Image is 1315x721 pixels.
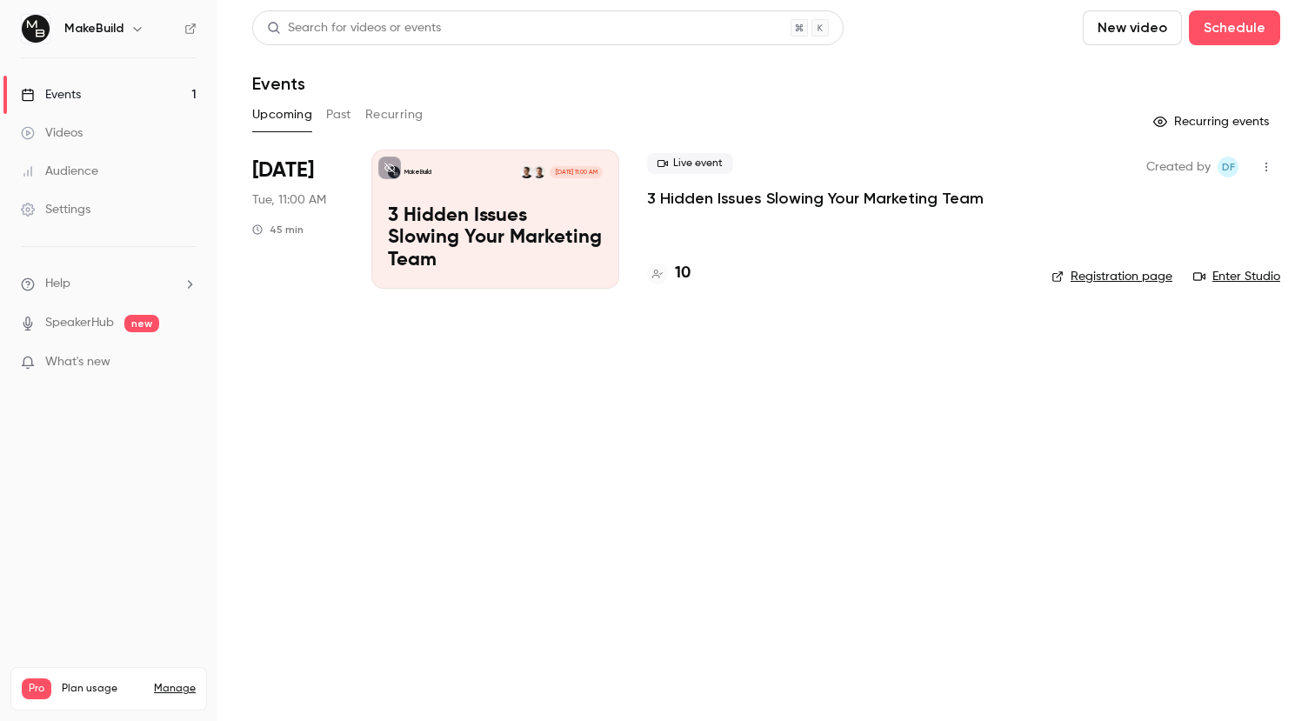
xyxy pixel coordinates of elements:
h6: MakeBuild [64,20,123,37]
button: Past [326,101,351,129]
a: Registration page [1051,268,1172,285]
div: Settings [21,201,90,218]
h1: Events [252,73,305,94]
button: New video [1083,10,1182,45]
span: [DATE] [252,157,314,184]
div: Audience [21,163,98,180]
div: 45 min [252,223,304,237]
a: Enter Studio [1193,268,1280,285]
span: [DATE] 11:00 AM [550,166,602,178]
div: Search for videos or events [267,19,441,37]
span: Help [45,275,70,293]
img: MakeBuild [22,15,50,43]
div: Videos [21,124,83,142]
a: 3 Hidden Issues Slowing Your Marketing Team [647,188,984,209]
span: Dan Foster [1218,157,1238,177]
li: help-dropdown-opener [21,275,197,293]
span: Tue, 11:00 AM [252,191,326,209]
span: Pro [22,678,51,699]
div: Events [21,86,81,103]
img: Tim Janes [533,166,545,178]
a: 10 [647,262,691,285]
p: MakeBuild [404,168,431,177]
iframe: Noticeable Trigger [176,355,197,371]
div: Sep 9 Tue, 11:00 AM (Europe/London) [252,150,344,289]
span: new [124,315,159,332]
span: DF [1222,157,1235,177]
button: Recurring [365,101,424,129]
span: Created by [1146,157,1211,177]
span: Live event [647,153,733,174]
a: Manage [154,682,196,696]
img: Dan Foster [520,166,532,178]
span: Plan usage [62,682,144,696]
p: 3 Hidden Issues Slowing Your Marketing Team [388,205,603,272]
a: 3 Hidden Issues Slowing Your Marketing TeamMakeBuildTim JanesDan Foster[DATE] 11:00 AM3 Hidden Is... [371,150,619,289]
button: Schedule [1189,10,1280,45]
button: Recurring events [1145,108,1280,136]
button: Upcoming [252,101,312,129]
a: SpeakerHub [45,314,114,332]
h4: 10 [675,262,691,285]
span: What's new [45,353,110,371]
